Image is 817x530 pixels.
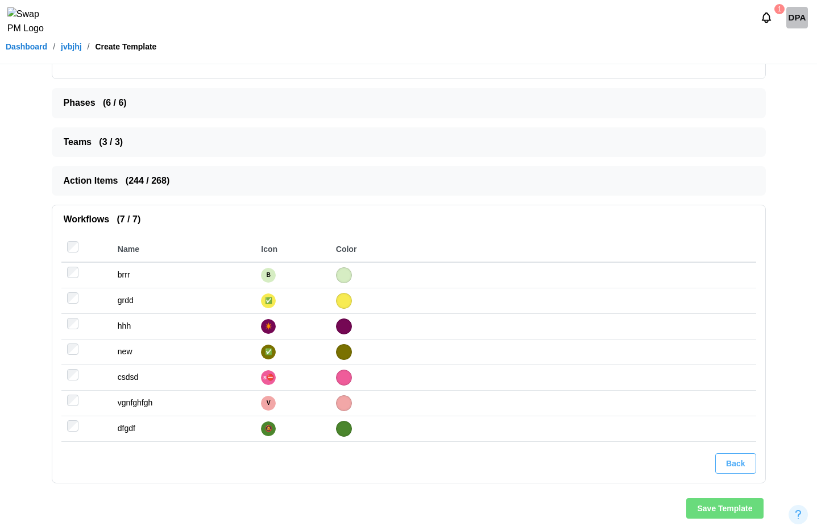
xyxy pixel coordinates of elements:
[64,205,745,234] span: Workflows ( 7 / 7 )
[336,243,750,256] div: Color
[261,243,325,256] div: Icon
[88,43,90,51] div: /
[112,262,255,288] td: brrr
[112,313,255,339] td: hhh
[261,370,276,385] div: s⛔
[112,416,255,441] td: dfgdf
[726,454,745,473] span: Back
[95,43,156,51] div: Create Template
[697,499,752,518] span: Save Template
[757,8,776,27] button: Notifications
[52,167,765,195] button: Action Items (244 / 268)
[7,7,53,36] img: Swap PM Logo
[715,453,756,474] button: Back
[53,43,55,51] div: /
[686,498,763,519] button: Save Template
[261,319,276,334] div: ✴️
[261,396,276,411] div: V
[112,390,255,416] td: vgnfghfgh
[64,89,745,117] span: Phases ( 6 / 6 )
[118,243,250,256] div: Name
[261,421,276,436] div: 🔕
[786,7,808,28] div: DPA
[64,167,745,195] span: Action Items ( 244 / 268 )
[261,345,276,359] div: ✅
[52,205,765,234] button: Workflows (7 / 7)
[112,288,255,313] td: grdd
[52,128,765,156] button: Teams (3 / 3)
[786,7,808,28] a: Daud Platform admin
[6,43,47,51] a: Dashboard
[112,365,255,390] td: csdsd
[52,234,765,483] div: Workflows (7 / 7)
[64,128,745,156] span: Teams ( 3 / 3 )
[261,293,276,308] div: ✅
[52,89,765,117] button: Phases (6 / 6)
[112,339,255,365] td: new
[261,268,276,283] div: B
[61,43,82,51] a: jvbjhj
[774,4,785,14] div: 1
